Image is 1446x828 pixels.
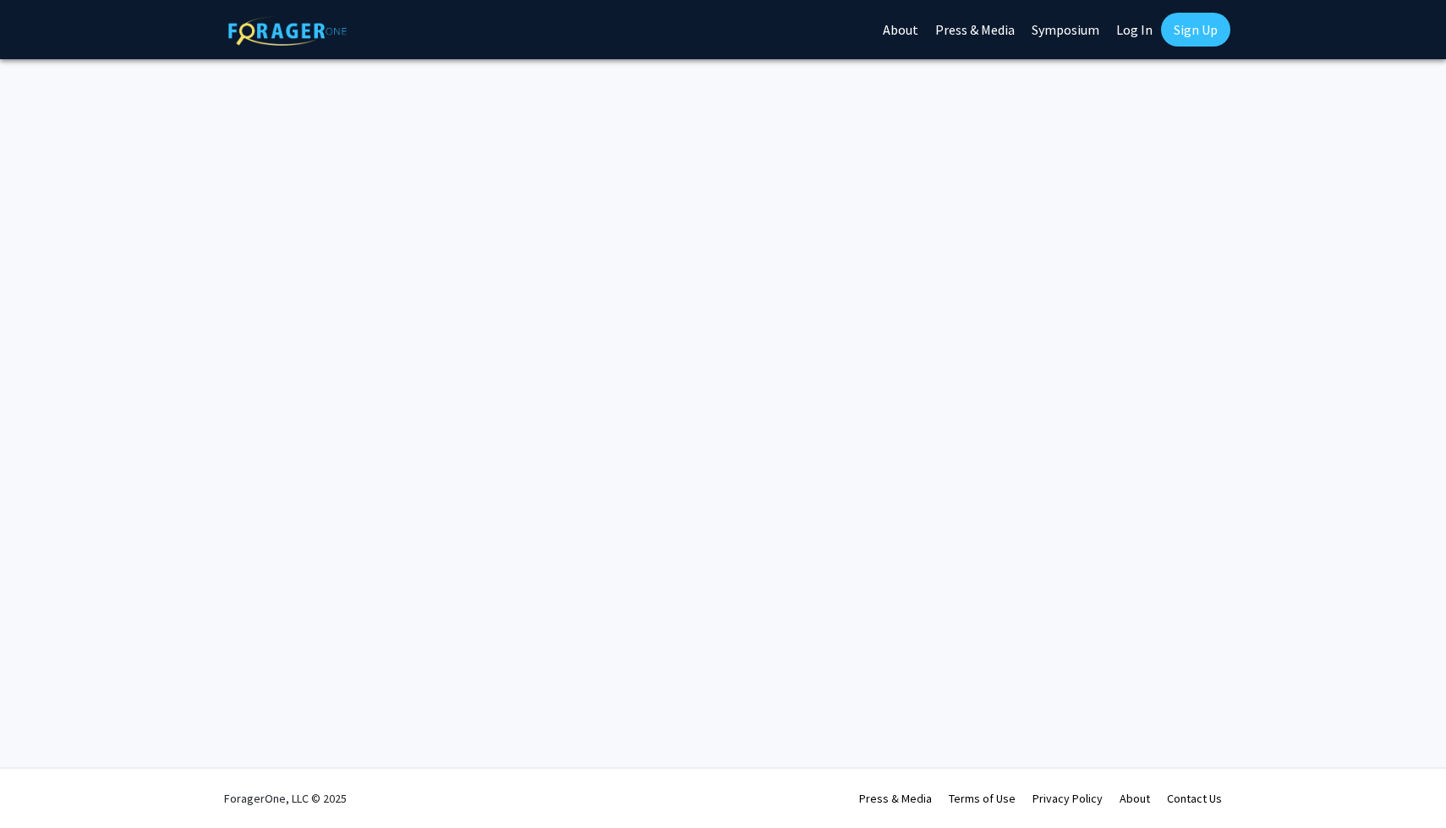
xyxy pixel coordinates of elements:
[859,791,932,806] a: Press & Media
[1032,791,1103,806] a: Privacy Policy
[228,16,347,46] img: ForagerOne Logo
[1167,791,1222,806] a: Contact Us
[1120,791,1150,806] a: About
[949,791,1016,806] a: Terms of Use
[1161,13,1230,47] a: Sign Up
[224,769,347,828] div: ForagerOne, LLC © 2025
